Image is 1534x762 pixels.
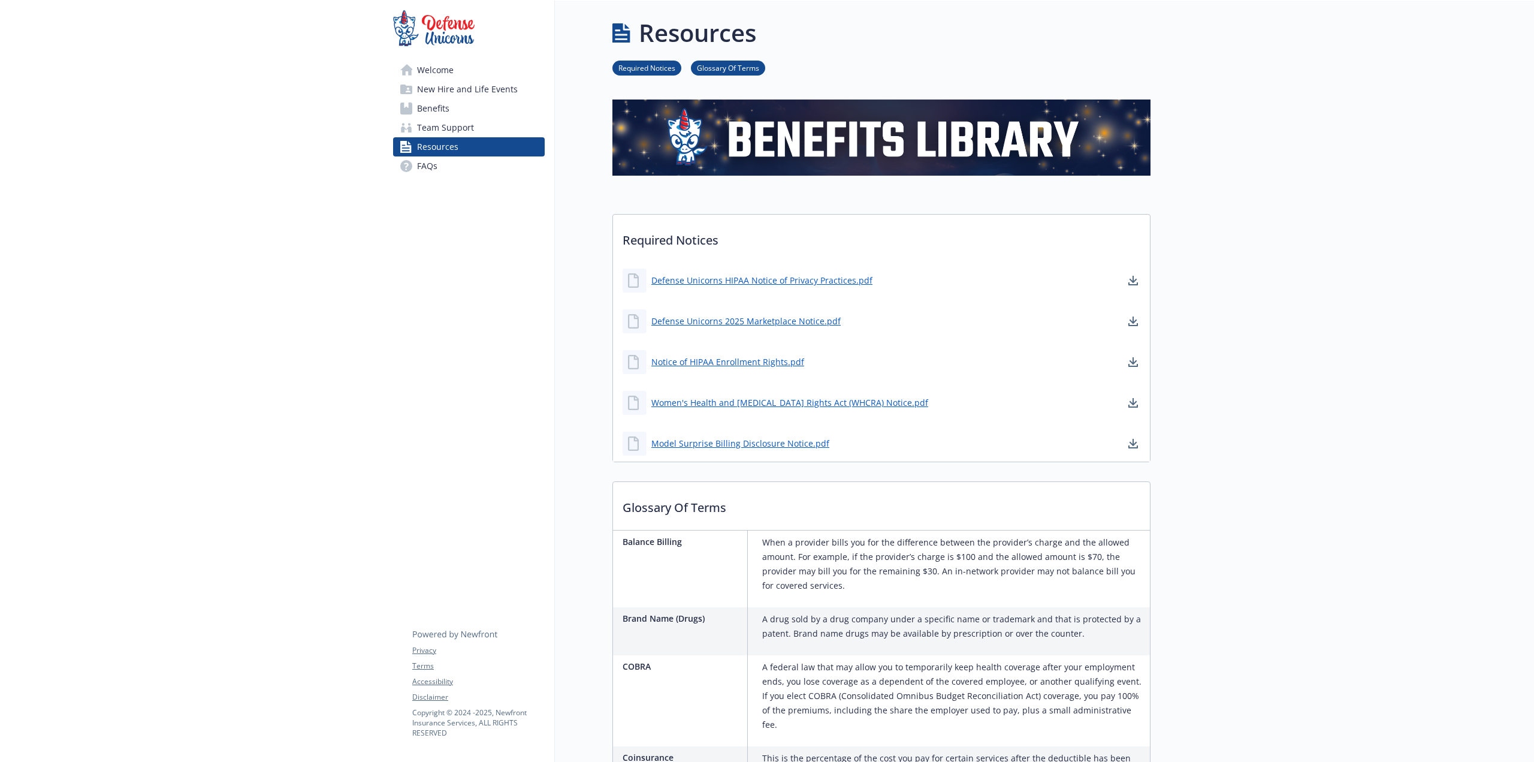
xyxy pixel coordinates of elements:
[651,315,841,327] a: Defense Unicorns 2025 Marketplace Notice.pdf
[612,62,681,73] a: Required Notices
[412,676,544,687] a: Accessibility
[651,437,829,450] a: Model Surprise Billing Disclosure Notice.pdf
[393,137,545,156] a: Resources
[1126,436,1140,451] a: download document
[417,99,449,118] span: Benefits
[762,660,1145,732] p: A federal law that may allow you to temporarily keep health coverage after your employment ends, ...
[417,137,458,156] span: Resources
[623,660,742,673] p: COBRA
[393,61,545,80] a: Welcome
[393,80,545,99] a: New Hire and Life Events
[1126,314,1140,329] a: download document
[417,61,454,80] span: Welcome
[651,396,928,409] a: Women's Health and [MEDICAL_DATA] Rights Act (WHCRA) Notice.pdf
[623,535,742,548] p: Balance Billing
[651,274,872,287] a: Defense Unicorns HIPAA Notice of Privacy Practices.pdf
[412,661,544,671] a: Terms
[623,612,742,625] p: Brand Name (Drugs)
[417,80,518,99] span: New Hire and Life Events
[1126,396,1140,410] a: download document
[1126,355,1140,369] a: download document
[393,156,545,176] a: FAQs
[412,692,544,703] a: Disclaimer
[412,707,544,738] p: Copyright © 2024 - 2025 , Newfront Insurance Services, ALL RIGHTS RESERVED
[417,156,437,176] span: FAQs
[651,356,804,368] a: Notice of HIPAA Enrollment Rights.pdf
[1126,273,1140,288] a: download document
[762,535,1145,593] p: When a provider bills you for the difference between the provider’s charge and the allowed amount...
[393,118,545,137] a: Team Support
[691,62,765,73] a: Glossary Of Terms
[612,100,1150,176] img: resources page banner
[417,118,474,137] span: Team Support
[393,99,545,118] a: Benefits
[613,215,1150,259] p: Required Notices
[639,15,756,51] h1: Resources
[762,612,1145,641] p: A drug sold by a drug company under a specific name or trademark and that is protected by a paten...
[613,482,1150,526] p: Glossary Of Terms
[412,645,544,656] a: Privacy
